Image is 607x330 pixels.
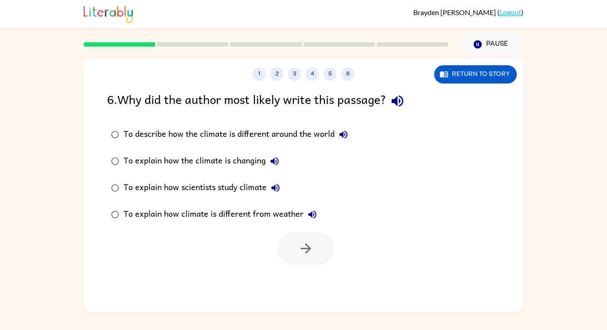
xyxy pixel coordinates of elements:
[124,179,284,197] div: To explain how scientists study climate
[459,34,523,55] button: Pause
[252,68,266,81] button: 1
[124,152,284,170] div: To explain how the climate is changing
[124,206,321,223] div: To explain how climate is different from weather
[303,206,321,223] button: To explain how climate is different from weather
[266,152,284,170] button: To explain how the climate is changing
[267,179,284,197] button: To explain how scientists study climate
[434,65,517,83] button: Return to story
[270,68,284,81] button: 2
[413,8,523,16] div: ( )
[124,126,352,143] div: To describe how the climate is different around the world
[84,4,133,23] img: Literably
[107,90,500,112] div: 6 . Why did the author most likely write this passage?
[413,8,497,16] span: Brayden [PERSON_NAME]
[323,68,337,81] button: 5
[306,68,319,81] button: 4
[341,68,355,81] button: 6
[335,126,352,143] button: To describe how the climate is different around the world
[499,8,521,16] a: Logout
[288,68,301,81] button: 3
